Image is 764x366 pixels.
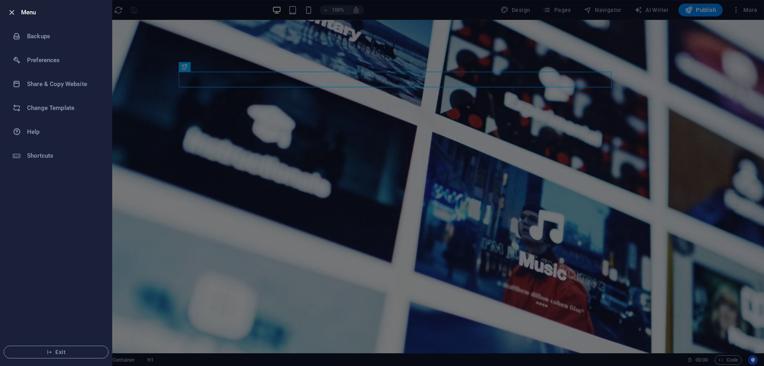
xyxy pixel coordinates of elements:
[0,120,112,144] a: Help
[21,8,105,17] h6: Menu
[27,127,101,137] h6: Help
[4,346,109,358] button: Exit
[27,55,101,65] h6: Preferences
[10,349,102,355] span: Exit
[27,79,101,89] h6: Share & Copy Website
[27,31,101,41] h6: Backups
[27,103,101,113] h6: Change Template
[27,151,101,160] h6: Shortcuts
